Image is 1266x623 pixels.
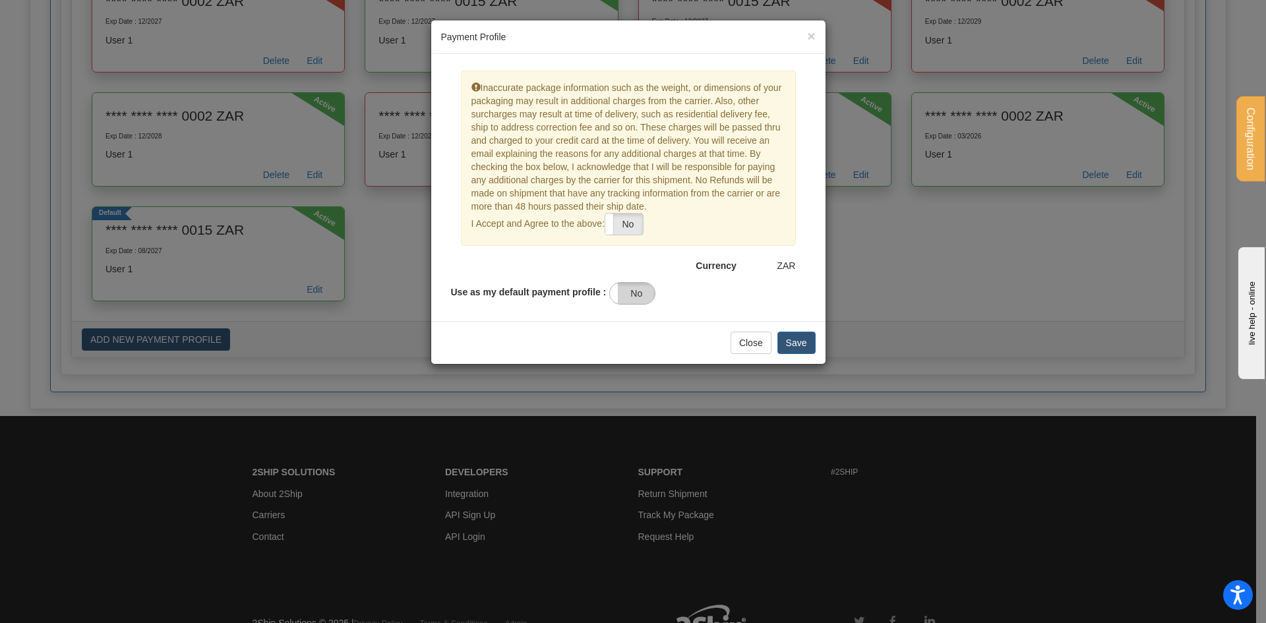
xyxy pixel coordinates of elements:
[1236,244,1265,378] iframe: chat widget
[10,11,122,21] div: live help - online
[451,259,746,272] label: Currency
[807,28,815,44] span: ×
[746,259,806,272] div: ZAR
[807,29,815,43] button: Close
[605,214,643,235] label: No
[777,332,816,354] button: Save
[1236,96,1265,181] button: Configuration
[610,283,655,304] label: No
[731,332,771,354] button: Close
[451,276,610,299] label: Use as my default payment profile :
[461,71,796,246] div: Inaccurate package information such as the weight, or dimensions of your packaging may result in ...
[441,30,816,44] h5: Payment Profile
